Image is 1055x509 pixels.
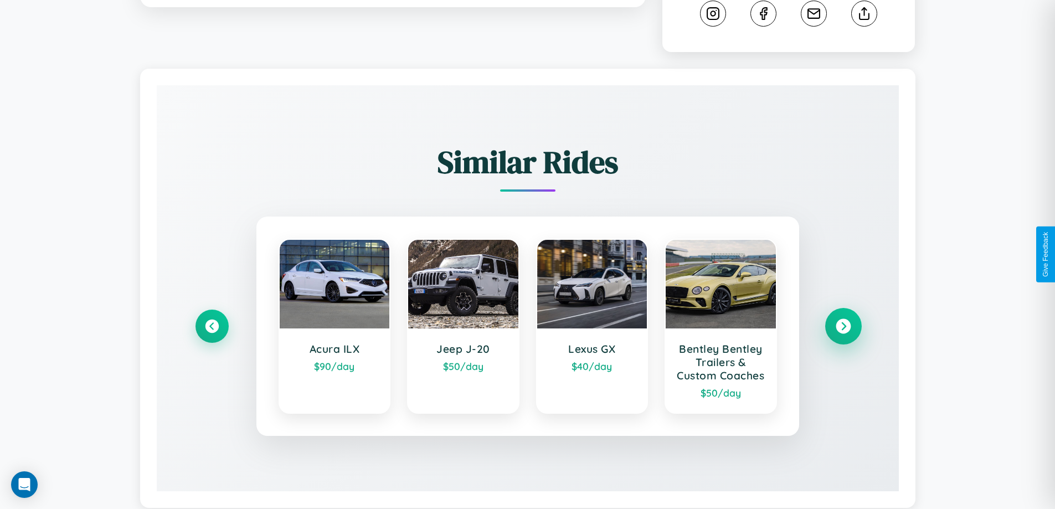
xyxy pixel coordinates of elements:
[548,360,636,372] div: $ 40 /day
[291,360,379,372] div: $ 90 /day
[419,342,507,356] h3: Jeep J-20
[665,239,777,414] a: Bentley Bentley Trailers & Custom Coaches$50/day
[677,387,765,399] div: $ 50 /day
[279,239,391,414] a: Acura ILX$90/day
[407,239,519,414] a: Jeep J-20$50/day
[291,342,379,356] h3: Acura ILX
[548,342,636,356] h3: Lexus GX
[11,471,38,498] div: Open Intercom Messenger
[1042,232,1049,277] div: Give Feedback
[536,239,649,414] a: Lexus GX$40/day
[677,342,765,382] h3: Bentley Bentley Trailers & Custom Coaches
[195,141,860,183] h2: Similar Rides
[419,360,507,372] div: $ 50 /day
